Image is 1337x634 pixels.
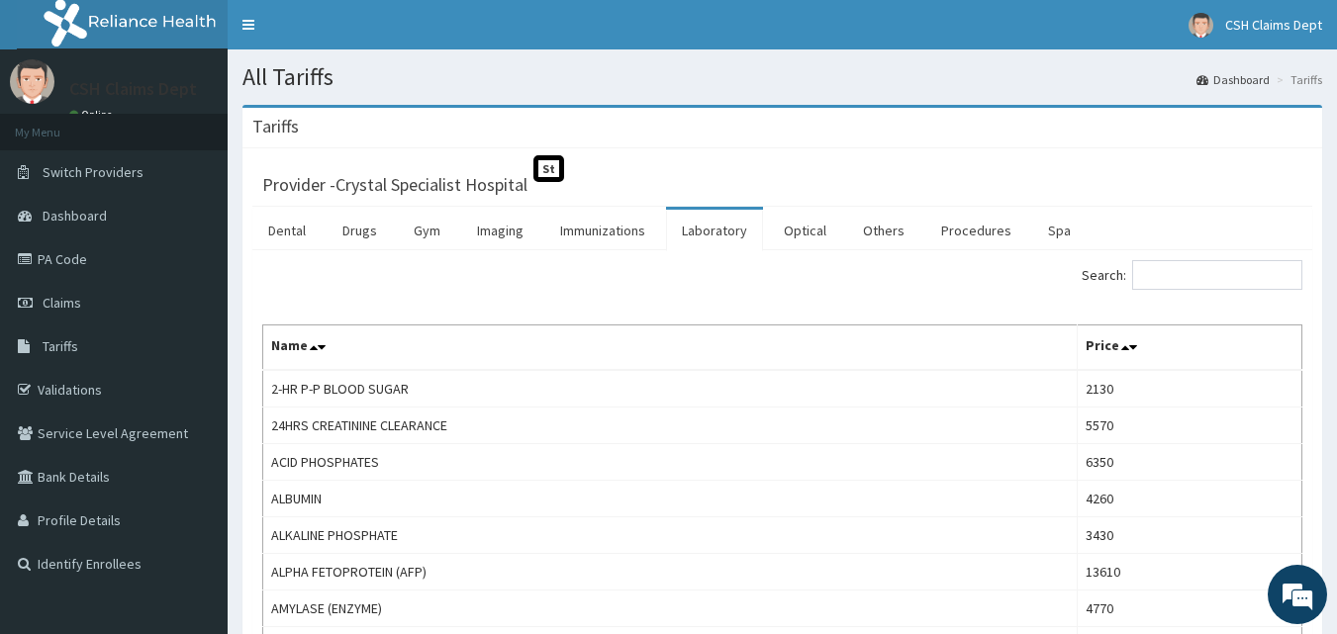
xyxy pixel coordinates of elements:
h3: Tariffs [252,118,299,136]
a: Online [69,108,117,122]
a: Drugs [327,210,393,251]
td: ALPHA FETOPROTEIN (AFP) [263,554,1078,590]
h3: Provider - Crystal Specialist Hospital [262,176,527,194]
a: Immunizations [544,210,661,251]
span: Dashboard [43,207,107,225]
td: ACID PHOSPHATES [263,444,1078,481]
td: 3430 [1078,517,1302,554]
a: Gym [398,210,456,251]
td: 13610 [1078,554,1302,590]
label: Search: [1082,260,1302,290]
span: CSH Claims Dept [1225,16,1322,34]
span: Tariffs [43,337,78,355]
th: Name [263,325,1078,371]
a: Others [847,210,920,251]
input: Search: [1132,260,1302,290]
td: 24HRS CREATININE CLEARANCE [263,408,1078,444]
a: Optical [768,210,842,251]
span: St [533,155,564,182]
td: ALBUMIN [263,481,1078,517]
a: Spa [1032,210,1087,251]
td: 5570 [1078,408,1302,444]
span: Switch Providers [43,163,143,181]
span: Claims [43,294,81,312]
h1: All Tariffs [242,64,1322,90]
td: 2-HR P-P BLOOD SUGAR [263,370,1078,408]
td: 6350 [1078,444,1302,481]
p: CSH Claims Dept [69,80,197,98]
img: User Image [10,59,54,104]
li: Tariffs [1272,71,1322,88]
td: 4260 [1078,481,1302,517]
td: 4770 [1078,590,1302,627]
a: Imaging [461,210,539,251]
a: Dashboard [1196,71,1270,88]
a: Procedures [925,210,1027,251]
th: Price [1078,325,1302,371]
a: Dental [252,210,322,251]
td: ALKALINE PHOSPHATE [263,517,1078,554]
td: AMYLASE (ENZYME) [263,590,1078,627]
a: Laboratory [666,210,763,251]
td: 2130 [1078,370,1302,408]
img: User Image [1189,13,1213,38]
